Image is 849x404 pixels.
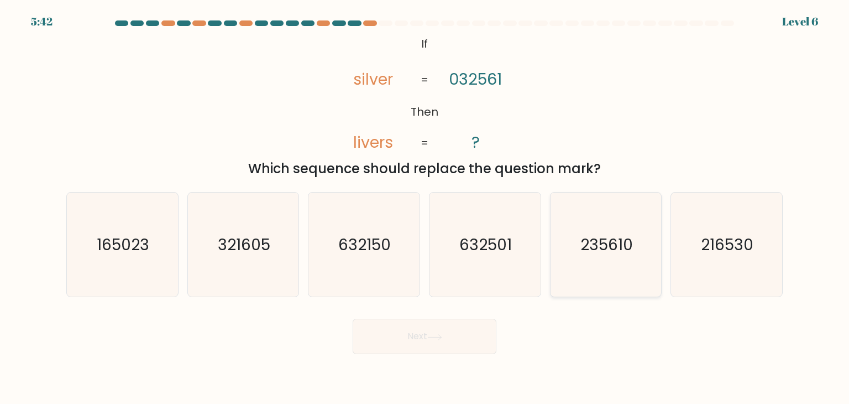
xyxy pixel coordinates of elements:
[218,234,270,256] text: 321605
[471,131,480,153] tspan: ?
[354,131,394,153] tspan: livers
[421,72,428,87] tspan: =
[97,234,150,256] text: 165023
[782,13,818,30] div: Level 6
[460,234,512,256] text: 632501
[421,36,428,51] tspan: If
[421,135,428,151] tspan: =
[353,319,496,354] button: Next
[701,234,754,256] text: 216530
[411,104,438,120] tspan: Then
[354,68,394,90] tspan: silver
[449,68,502,90] tspan: 032561
[73,159,776,179] div: Which sequence should replace the question mark?
[326,33,523,154] svg: @import url('[URL][DOMAIN_NAME]);
[31,13,53,30] div: 5:42
[580,234,633,256] text: 235610
[339,234,391,256] text: 632150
